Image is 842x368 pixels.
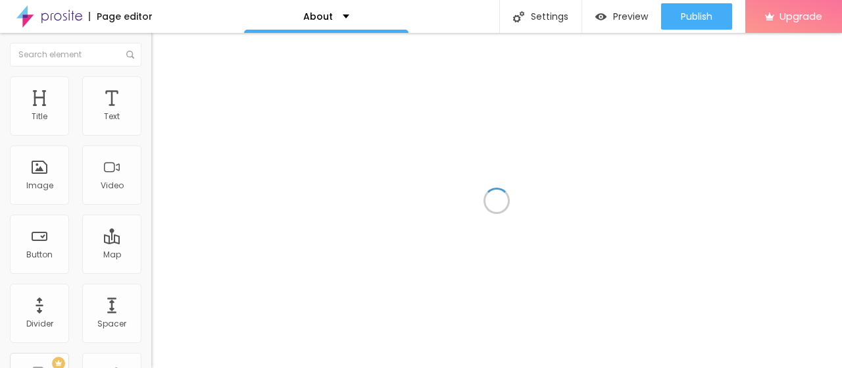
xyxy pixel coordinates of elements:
div: Divider [26,319,53,329]
span: Preview [613,11,648,22]
img: Icone [126,51,134,59]
div: Video [101,181,124,190]
input: Search element [10,43,141,66]
div: Spacer [97,319,126,329]
p: About [303,12,333,21]
div: Image [26,181,53,190]
div: Page editor [89,12,153,21]
img: view-1.svg [595,11,607,22]
div: Title [32,112,47,121]
button: Preview [582,3,661,30]
div: Button [26,250,53,259]
div: Text [104,112,120,121]
button: Publish [661,3,732,30]
img: Icone [513,11,524,22]
div: Map [103,250,121,259]
span: Upgrade [780,11,822,22]
span: Publish [681,11,712,22]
